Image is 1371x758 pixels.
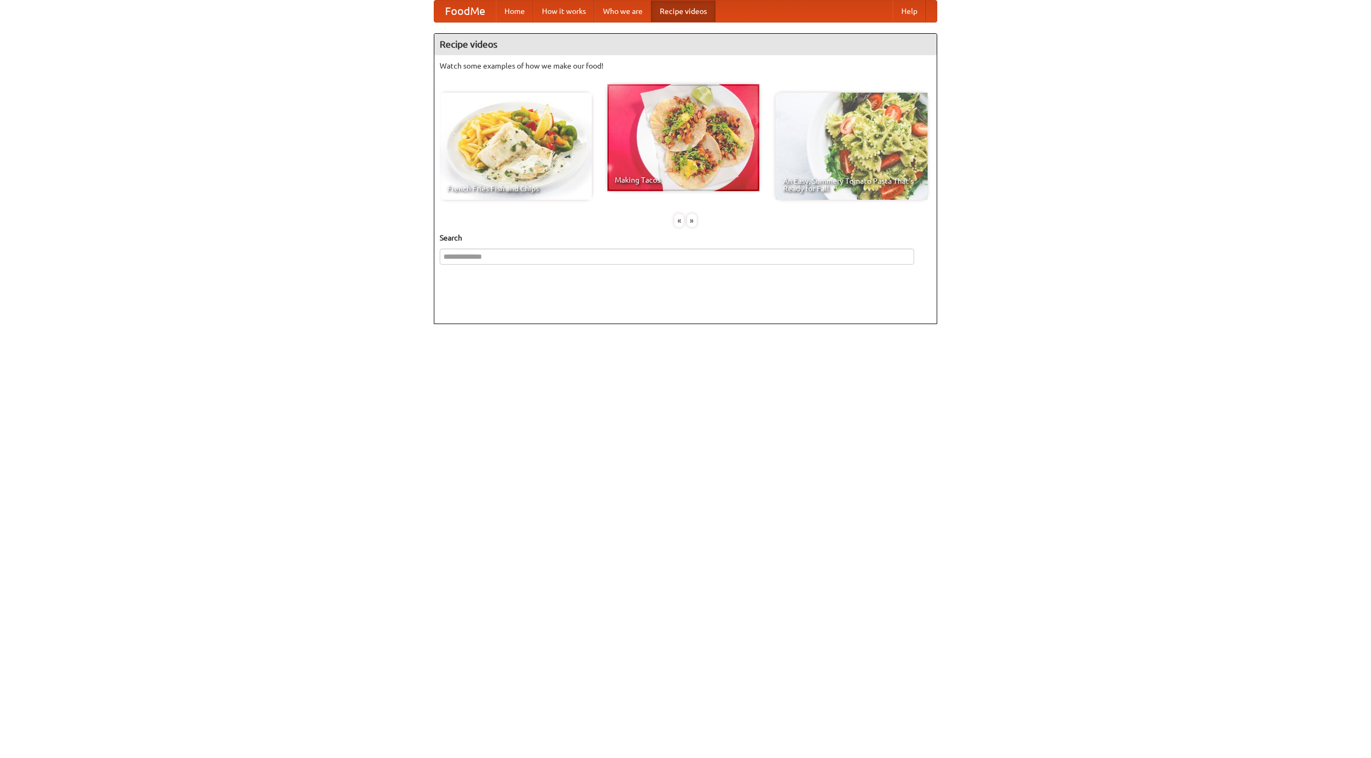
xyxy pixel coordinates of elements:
[496,1,533,22] a: Home
[651,1,715,22] a: Recipe videos
[533,1,594,22] a: How it works
[434,34,937,55] h4: Recipe videos
[440,232,931,243] h5: Search
[434,1,496,22] a: FoodMe
[594,1,651,22] a: Who we are
[615,176,752,184] span: Making Tacos
[687,214,697,227] div: »
[447,185,584,192] span: French Fries Fish and Chips
[440,93,592,200] a: French Fries Fish and Chips
[674,214,684,227] div: «
[440,61,931,71] p: Watch some examples of how we make our food!
[783,177,920,192] span: An Easy, Summery Tomato Pasta That's Ready for Fall
[893,1,926,22] a: Help
[607,84,759,191] a: Making Tacos
[775,93,928,200] a: An Easy, Summery Tomato Pasta That's Ready for Fall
